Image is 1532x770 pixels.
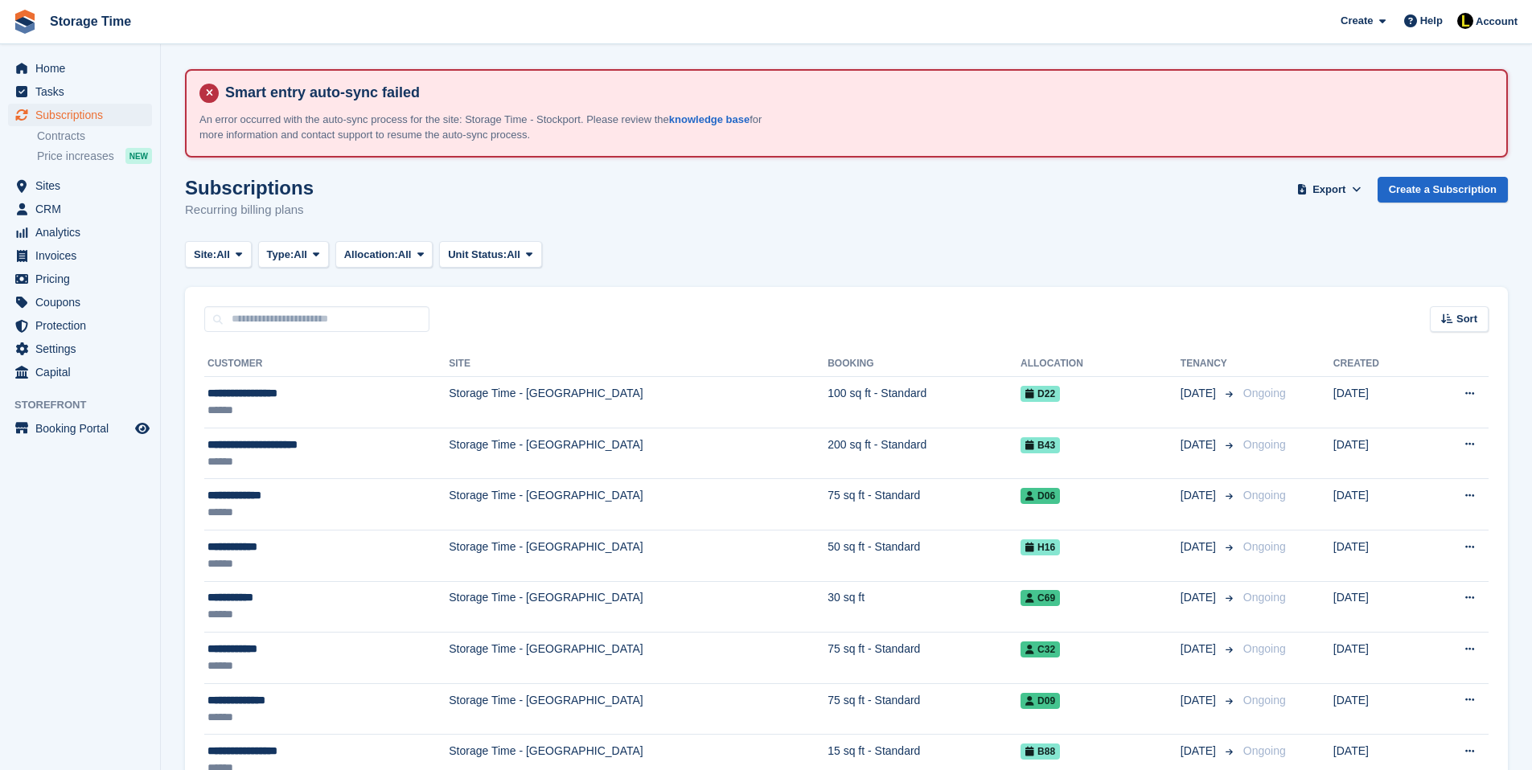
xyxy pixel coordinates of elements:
td: [DATE] [1333,479,1423,530]
span: Storefront [14,397,160,413]
span: [DATE] [1181,539,1219,555]
span: All [294,247,307,263]
span: Ongoing [1243,387,1286,399]
span: Booking Portal [35,417,132,440]
td: Storage Time - [GEOGRAPHIC_DATA] [449,633,828,684]
a: Preview store [133,419,152,438]
a: Price increases NEW [37,147,152,165]
span: All [507,247,520,263]
span: [DATE] [1181,436,1219,453]
span: D06 [1021,488,1060,504]
button: Allocation: All [335,241,433,268]
a: menu [8,174,152,197]
a: knowledge base [669,113,750,125]
span: [DATE] [1181,641,1219,657]
span: Ongoing [1243,744,1286,757]
span: H16 [1021,539,1060,555]
span: [DATE] [1181,589,1219,606]
span: B88 [1021,743,1060,760]
td: Storage Time - [GEOGRAPHIC_DATA] [449,581,828,633]
a: menu [8,268,152,290]
p: An error occurred with the auto-sync process for the site: Storage Time - Stockport. Please revie... [199,112,762,143]
span: Coupons [35,291,132,313]
span: Ongoing [1243,438,1286,451]
th: Allocation [1021,351,1181,377]
span: Pricing [35,268,132,290]
div: NEW [125,148,152,164]
button: Type: All [258,241,329,268]
span: Export [1312,182,1345,198]
span: All [216,247,230,263]
td: 50 sq ft - Standard [828,530,1021,581]
span: Settings [35,338,132,360]
span: [DATE] [1181,487,1219,504]
a: menu [8,244,152,267]
a: menu [8,314,152,337]
span: Ongoing [1243,540,1286,553]
th: Tenancy [1181,351,1237,377]
a: menu [8,57,152,80]
button: Site: All [185,241,252,268]
td: [DATE] [1333,633,1423,684]
span: [DATE] [1181,743,1219,760]
a: menu [8,221,152,244]
span: Capital [35,361,132,383]
a: menu [8,104,152,126]
a: Contracts [37,129,152,144]
button: Export [1294,177,1365,203]
td: Storage Time - [GEOGRAPHIC_DATA] [449,530,828,581]
img: Laaibah Sarwar [1457,13,1473,29]
td: [DATE] [1333,377,1423,428]
h4: Smart entry auto-sync failed [219,84,1493,102]
td: Storage Time - [GEOGRAPHIC_DATA] [449,428,828,479]
span: Unit Status: [448,247,507,263]
span: Ongoing [1243,489,1286,502]
span: Type: [267,247,294,263]
td: 75 sq ft - Standard [828,633,1021,684]
a: menu [8,417,152,440]
td: [DATE] [1333,428,1423,479]
span: Ongoing [1243,694,1286,707]
span: Protection [35,314,132,337]
a: menu [8,80,152,103]
a: menu [8,198,152,220]
span: Home [35,57,132,80]
p: Recurring billing plans [185,201,314,219]
td: 30 sq ft [828,581,1021,633]
td: [DATE] [1333,683,1423,735]
span: C32 [1021,641,1060,657]
button: Unit Status: All [439,241,541,268]
span: Allocation: [344,247,398,263]
td: 200 sq ft - Standard [828,428,1021,479]
span: CRM [35,198,132,220]
td: [DATE] [1333,530,1423,581]
span: Sites [35,174,132,197]
span: Ongoing [1243,642,1286,655]
span: Analytics [35,221,132,244]
a: menu [8,338,152,360]
a: Create a Subscription [1378,177,1508,203]
td: Storage Time - [GEOGRAPHIC_DATA] [449,683,828,735]
h1: Subscriptions [185,177,314,199]
span: Create [1341,13,1373,29]
a: menu [8,361,152,383]
a: Storage Time [43,8,138,35]
img: stora-icon-8386f47178a22dfd0bd8f6a31ec36ba5ce8667c1dd55bd0f319d3a0aa187defe.svg [13,10,37,34]
span: D22 [1021,386,1060,402]
td: Storage Time - [GEOGRAPHIC_DATA] [449,377,828,428]
span: Ongoing [1243,591,1286,604]
span: Subscriptions [35,104,132,126]
a: menu [8,291,152,313]
th: Created [1333,351,1423,377]
td: Storage Time - [GEOGRAPHIC_DATA] [449,479,828,530]
span: Price increases [37,149,114,164]
span: [DATE] [1181,385,1219,402]
td: 75 sq ft - Standard [828,479,1021,530]
span: Sort [1456,311,1477,327]
th: Site [449,351,828,377]
td: [DATE] [1333,581,1423,633]
span: Tasks [35,80,132,103]
span: [DATE] [1181,692,1219,709]
td: 75 sq ft - Standard [828,683,1021,735]
span: C69 [1021,590,1060,606]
